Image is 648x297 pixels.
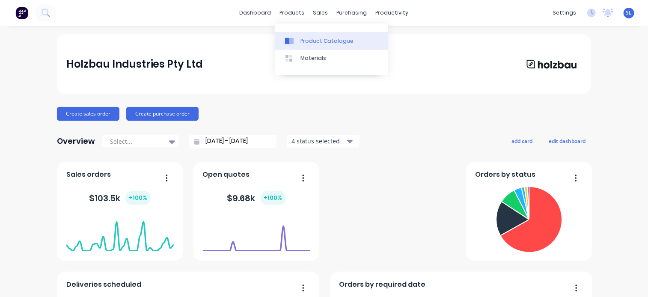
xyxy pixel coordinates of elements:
[626,9,632,17] span: SL
[300,54,326,62] div: Materials
[548,6,580,19] div: settings
[275,50,388,67] a: Materials
[57,133,95,150] div: Overview
[227,191,286,205] div: $ 9.68k
[57,107,119,121] button: Create sales order
[287,135,360,148] button: 4 status selected
[543,135,591,146] button: edit dashboard
[275,32,388,49] a: Product Catalogue
[125,191,151,205] div: + 100 %
[126,107,199,121] button: Create purchase order
[15,6,28,19] img: Factory
[309,6,333,19] div: sales
[66,56,203,73] div: Holzbau Industries Pty Ltd
[522,55,582,73] img: Holzbau Industries Pty Ltd
[333,6,372,19] div: purchasing
[235,6,276,19] a: dashboard
[372,6,413,19] div: productivity
[261,191,286,205] div: + 100 %
[89,191,151,205] div: $ 103.5k
[300,37,354,45] div: Product Catalogue
[203,169,250,180] span: Open quotes
[66,169,111,180] span: Sales orders
[339,279,426,290] span: Orders by required date
[276,6,309,19] div: products
[291,137,345,146] div: 4 status selected
[506,135,538,146] button: add card
[476,169,536,180] span: Orders by status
